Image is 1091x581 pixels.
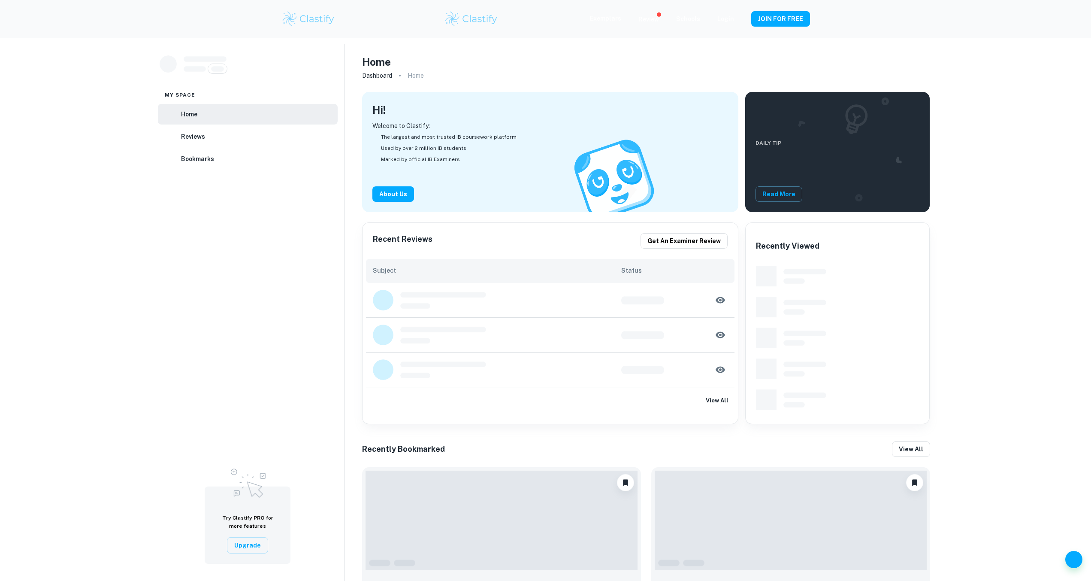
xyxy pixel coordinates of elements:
[181,154,214,164] h6: Bookmarks
[381,155,460,163] span: Marked by official IB Examiners
[158,149,338,169] a: Bookmarks
[372,186,414,202] button: About Us
[158,104,338,125] a: Home
[756,240,819,252] h6: Recently Viewed
[181,110,197,119] h6: Home
[756,139,802,147] span: Daily Tip
[362,54,391,70] h4: Home
[444,10,499,27] img: Clastify logo
[372,102,386,118] h4: Hi !
[181,132,205,141] h6: Reviews
[590,14,621,23] p: Exemplars
[892,441,930,457] button: View all
[363,387,738,414] a: View All
[215,514,280,530] h6: Try Clastify for more features
[676,15,700,22] a: Schools
[362,443,445,455] h6: Recently Bookmarked
[1065,551,1082,568] button: Help and Feedback
[756,186,802,202] button: Read More
[381,133,517,141] span: The largest and most trusted IB coursework platform
[158,126,338,147] a: Reviews
[373,266,621,275] h6: Subject
[641,233,728,249] button: Get an examiner review
[717,15,734,22] a: Login
[381,144,466,152] span: Used by over 2 million IB students
[621,266,728,275] h6: Status
[281,10,336,27] img: Clastify logo
[227,537,268,554] button: Upgrade
[372,121,728,131] p: Welcome to Clastify:
[704,394,731,407] button: View All
[362,70,392,82] a: Dashboard
[254,515,265,521] span: PRO
[165,91,196,99] span: My space
[373,233,432,249] h6: Recent Reviews
[226,463,269,500] img: Upgrade to Pro
[751,11,810,27] button: JOIN FOR FREE
[408,71,424,80] p: Home
[638,15,659,24] p: Review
